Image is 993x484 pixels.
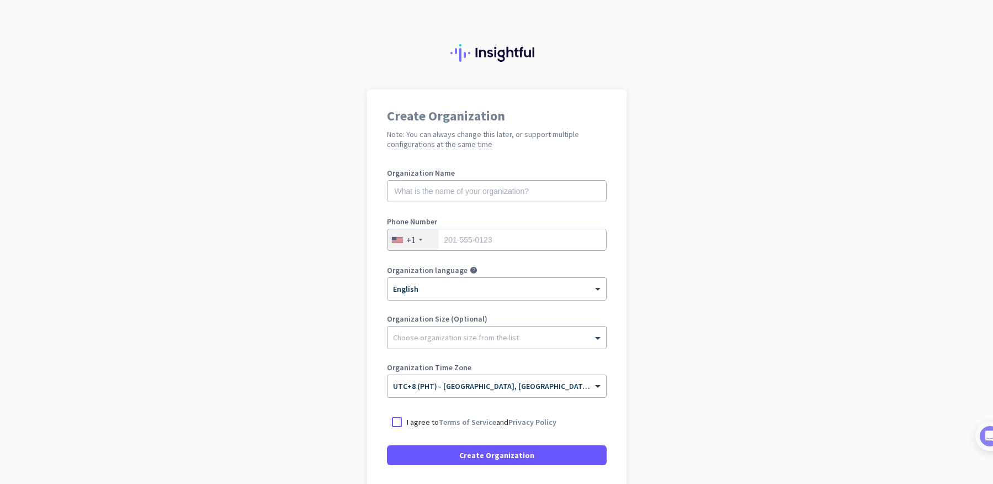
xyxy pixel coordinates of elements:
[459,450,534,461] span: Create Organization
[387,109,607,123] h1: Create Organization
[508,417,556,427] a: Privacy Policy
[387,180,607,202] input: What is the name of your organization?
[450,44,543,62] img: Insightful
[387,364,607,371] label: Organization Time Zone
[387,169,607,177] label: Organization Name
[387,445,607,465] button: Create Organization
[387,229,607,251] input: 201-555-0123
[407,417,556,428] p: I agree to and
[387,129,607,149] h2: Note: You can always change this later, or support multiple configurations at the same time
[406,234,416,245] div: +1
[439,417,496,427] a: Terms of Service
[387,266,468,274] label: Organization language
[470,266,477,274] i: help
[387,315,607,323] label: Organization Size (Optional)
[387,218,607,225] label: Phone Number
